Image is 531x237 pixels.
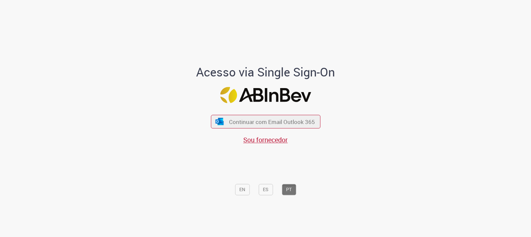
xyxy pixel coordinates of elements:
[259,184,273,195] button: ES
[235,184,250,195] button: EN
[282,184,296,195] button: PT
[211,115,320,128] button: ícone Azure/Microsoft 360 Continuar com Email Outlook 365
[215,118,224,125] img: ícone Azure/Microsoft 360
[174,66,358,79] h1: Acesso via Single Sign-On
[229,118,315,126] span: Continuar com Email Outlook 365
[243,136,288,145] a: Sou fornecedor
[220,87,311,103] img: Logo ABInBev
